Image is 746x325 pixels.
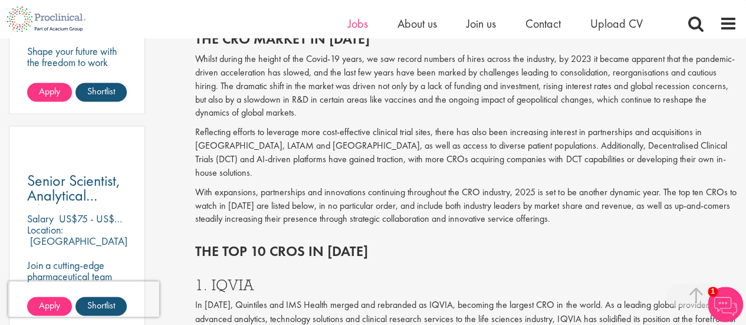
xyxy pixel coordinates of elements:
[590,16,643,31] a: Upload CV
[27,45,127,113] p: Shape your future with the freedom to work where you thrive! Join our client with this Director p...
[27,223,63,237] span: Location:
[39,85,60,97] span: Apply
[27,212,54,225] span: Salary
[59,212,162,225] p: US$75 - US$80 per hour
[27,234,130,259] p: [GEOGRAPHIC_DATA], [GEOGRAPHIC_DATA]
[708,287,718,297] span: 1
[466,16,496,31] a: Join us
[525,16,561,31] a: Contact
[195,244,737,259] h2: The top 10 CROs in [DATE]
[27,173,127,203] a: Senior Scientist, Analytical Chemistry
[195,52,737,120] p: Whilst during the height of the Covid-19 years, we saw record numbers of hires across the industr...
[27,170,120,220] span: Senior Scientist, Analytical Chemistry
[195,31,737,47] h2: The CRO market in [DATE]
[348,16,368,31] a: Jobs
[27,83,72,101] a: Apply
[397,16,437,31] a: About us
[8,281,159,317] iframe: reCAPTCHA
[195,186,737,226] p: With expansions, partnerships and innovations continuing throughout the CRO industry, 2025 is set...
[195,126,737,179] p: Reflecting efforts to leverage more cost-effective clinical trial sites, there has also been incr...
[75,83,127,101] a: Shortlist
[708,287,743,322] img: Chatbot
[195,277,737,293] h3: 1. IQVIA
